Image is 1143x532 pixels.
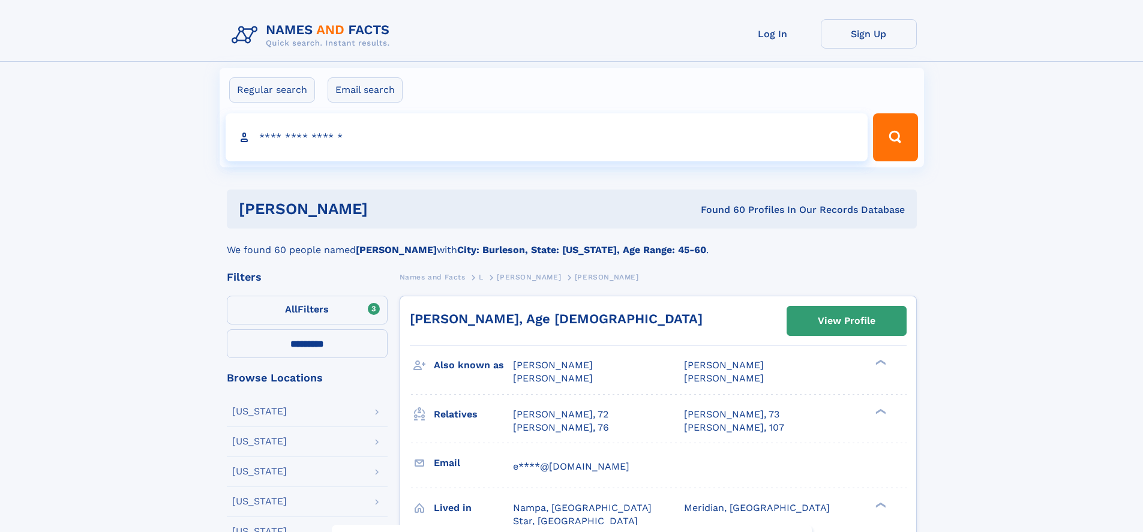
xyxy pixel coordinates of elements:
b: City: Burleson, State: [US_STATE], Age Range: 45-60 [457,244,706,256]
button: Search Button [873,113,917,161]
span: [PERSON_NAME] [684,359,764,371]
div: Browse Locations [227,372,388,383]
h3: Relatives [434,404,513,425]
b: [PERSON_NAME] [356,244,437,256]
span: Meridian, [GEOGRAPHIC_DATA] [684,502,830,513]
span: [PERSON_NAME] [513,372,593,384]
div: [US_STATE] [232,407,287,416]
a: Names and Facts [400,269,466,284]
a: View Profile [787,306,906,335]
span: [PERSON_NAME] [513,359,593,371]
label: Email search [328,77,403,103]
div: ❯ [872,407,887,415]
a: Sign Up [821,19,917,49]
h1: [PERSON_NAME] [239,202,535,217]
label: Filters [227,296,388,324]
span: Nampa, [GEOGRAPHIC_DATA] [513,502,652,513]
div: ❯ [872,359,887,366]
div: [US_STATE] [232,467,287,476]
span: All [285,303,298,315]
a: [PERSON_NAME], Age [DEMOGRAPHIC_DATA] [410,311,703,326]
label: Regular search [229,77,315,103]
span: [PERSON_NAME] [575,273,639,281]
a: L [479,269,484,284]
input: search input [226,113,868,161]
a: [PERSON_NAME], 107 [684,421,784,434]
span: L [479,273,484,281]
h3: Also known as [434,355,513,375]
a: [PERSON_NAME] [497,269,561,284]
div: We found 60 people named with . [227,229,917,257]
a: Log In [725,19,821,49]
div: Found 60 Profiles In Our Records Database [534,203,905,217]
a: [PERSON_NAME], 76 [513,421,609,434]
img: Logo Names and Facts [227,19,400,52]
h3: Lived in [434,498,513,518]
a: [PERSON_NAME], 72 [513,408,608,421]
div: ❯ [872,501,887,509]
span: Star, [GEOGRAPHIC_DATA] [513,515,638,527]
div: View Profile [818,307,875,335]
div: Filters [227,272,388,282]
h3: Email [434,453,513,473]
div: [US_STATE] [232,437,287,446]
span: [PERSON_NAME] [497,273,561,281]
a: [PERSON_NAME], 73 [684,408,779,421]
div: [US_STATE] [232,497,287,506]
span: [PERSON_NAME] [684,372,764,384]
